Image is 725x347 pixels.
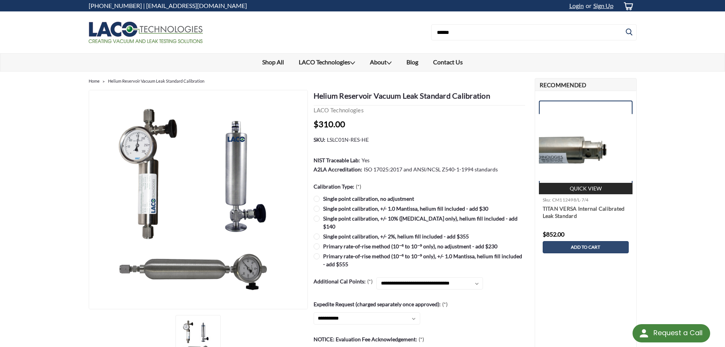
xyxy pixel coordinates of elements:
a: Helium Reservoir Vacuum Leak Standard Calibration [108,78,204,83]
img: round button [638,327,650,339]
a: Blog [399,54,426,70]
dd: LSLC01N-RES-HE [327,136,369,144]
a: LACO Technologies [314,107,364,114]
span: sku: [543,197,551,203]
a: TITAN VERSA Internal Calibrated Leak Standard [543,205,629,220]
a: Shop All [255,54,292,70]
label: NOTICE: Evaluation Fee Acknowledgement: [314,335,424,343]
a: Quick view [539,183,633,194]
a: sku: CM112498/L-7/4 [543,197,589,203]
span: Add to Cart [571,245,600,250]
a: LACO Technologies [292,54,363,71]
h2: Recommended [535,78,637,91]
dd: ISO 17025:2017 and ANSI/NCSL Z540-1-1994 standards [364,165,498,173]
a: Helium Reservoir Vacuum Leak Standard Calibration [89,90,308,310]
dt: A2LA Accreditation: [314,165,362,173]
a: Add to Cart [543,241,629,253]
label: Additional Cal Points: [314,277,373,285]
img: Helium Reservoir Vacuum Leak Standard Calibration [89,90,308,310]
span: $852.00 [543,230,564,238]
label: Single point calibration, +/- 1.0 Mantissa, helium fill included - add $30 [314,205,525,213]
a: About [363,54,399,71]
label: Primary rate-of-rise method (10⁻⁶ to 10⁻⁹ only), +/- 1.0 Mantissa, helium fill included - add $555 [314,252,525,268]
span: or [584,2,591,9]
div: Request a Call [633,324,710,342]
label: Expedite Request (charged separately once approved): [314,300,448,308]
dt: SKU: [314,136,325,144]
img: LACO Technologies [89,22,203,43]
h1: Helium Reservoir Vacuum Leak Standard Calibration [314,90,525,106]
span: $310.00 [314,119,345,129]
label: Single point calibration, +/- 2%, helium fill included - add $355 [314,232,525,240]
label: Calibration Type: [314,182,362,190]
label: Primary rate-of-rise method (10⁻⁶ to 10⁻⁹ only), no adjustment - add $230 [314,242,525,250]
dt: NIST Traceable Lab: [314,156,360,164]
a: Contact Us [426,54,470,70]
div: Request a Call [653,324,703,342]
dd: Yes [362,156,370,164]
span: CM112498/L-7/4 [552,197,589,203]
label: Single point calibration, no adjustment [314,195,525,203]
img: TITAN VERSA Internal Calibrated Leak Standard [539,114,633,181]
a: Home [89,78,100,83]
label: Single point calibration, +/- 10% ([MEDICAL_DATA] only), helium fill included - add $140 [314,214,525,230]
a: cart-preview-dropdown [617,0,637,11]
